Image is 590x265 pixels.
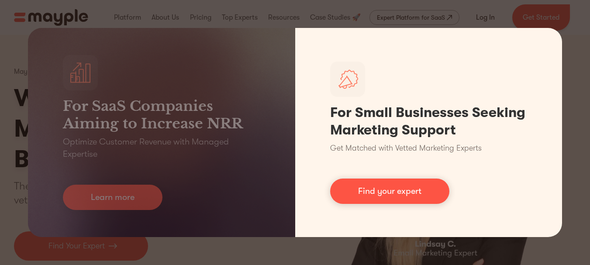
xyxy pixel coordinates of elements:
a: Learn more [63,185,162,210]
a: Find your expert [330,179,449,204]
p: Get Matched with Vetted Marketing Experts [330,142,482,154]
p: Optimize Customer Revenue with Managed Expertise [63,136,260,160]
h1: For Small Businesses Seeking Marketing Support [330,104,528,139]
h3: For SaaS Companies Aiming to Increase NRR [63,97,260,132]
